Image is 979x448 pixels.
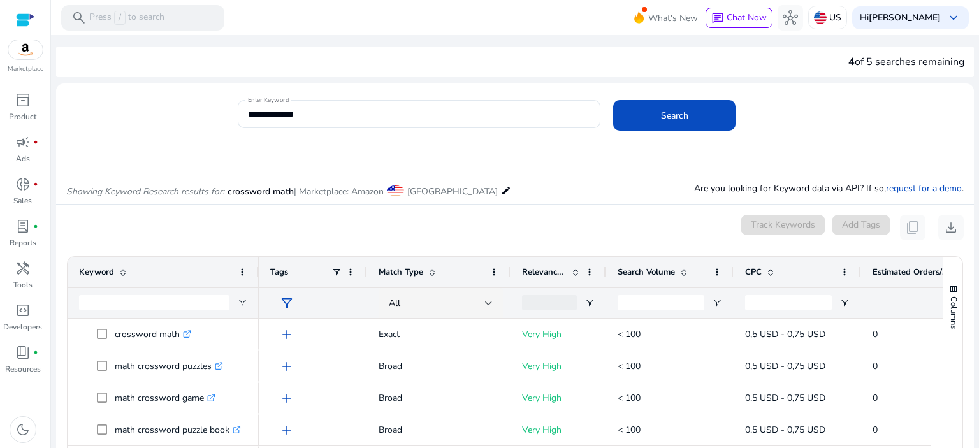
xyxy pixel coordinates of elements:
[279,359,294,374] span: add
[860,13,941,22] p: Hi
[618,295,704,310] input: Search Volume Filter Input
[15,177,31,192] span: donut_small
[79,266,114,278] span: Keyword
[15,134,31,150] span: campaign
[948,296,959,329] span: Columns
[522,321,595,347] p: Very High
[15,92,31,108] span: inventory_2
[8,64,43,74] p: Marketplace
[873,328,878,340] span: 0
[270,266,288,278] span: Tags
[745,392,825,404] span: 0,5 USD - 0,75 USD
[745,295,832,310] input: CPC Filter Input
[613,100,736,131] button: Search
[13,195,32,206] p: Sales
[15,422,31,437] span: dark_mode
[648,7,698,29] span: What's New
[618,424,641,436] span: < 100
[778,5,803,31] button: hub
[248,96,289,105] mat-label: Enter Keyword
[886,182,962,194] a: request for a demo
[706,8,772,28] button: chatChat Now
[33,182,38,187] span: fiber_manual_record
[618,328,641,340] span: < 100
[115,417,241,443] p: math crossword puzzle book
[115,385,215,411] p: math crossword game
[294,185,384,198] span: | Marketplace: Amazon
[829,6,841,29] p: US
[745,424,825,436] span: 0,5 USD - 0,75 USD
[379,353,499,379] p: Broad
[16,153,30,164] p: Ads
[15,219,31,234] span: lab_profile
[694,182,964,195] p: Are you looking for Keyword data via API? If so, .
[814,11,827,24] img: us.svg
[522,385,595,411] p: Very High
[33,350,38,355] span: fiber_manual_record
[946,10,961,25] span: keyboard_arrow_down
[873,266,949,278] span: Estimated Orders/Month
[522,353,595,379] p: Very High
[783,10,798,25] span: hub
[745,328,825,340] span: 0,5 USD - 0,75 USD
[15,261,31,276] span: handyman
[661,109,688,122] span: Search
[9,111,36,122] p: Product
[15,303,31,318] span: code_blocks
[379,266,423,278] span: Match Type
[712,298,722,308] button: Open Filter Menu
[237,298,247,308] button: Open Filter Menu
[389,297,400,309] span: All
[522,266,567,278] span: Relevance Score
[745,266,762,278] span: CPC
[13,279,33,291] p: Tools
[407,185,498,198] span: [GEOGRAPHIC_DATA]
[66,185,224,198] i: Showing Keyword Research results for:
[114,11,126,25] span: /
[279,296,294,311] span: filter_alt
[279,327,294,342] span: add
[618,266,675,278] span: Search Volume
[379,321,499,347] p: Exact
[71,10,87,25] span: search
[5,363,41,375] p: Resources
[938,215,964,240] button: download
[745,360,825,372] span: 0,5 USD - 0,75 USD
[522,417,595,443] p: Very High
[10,237,36,249] p: Reports
[379,385,499,411] p: Broad
[115,353,223,379] p: math crossword puzzles
[79,295,229,310] input: Keyword Filter Input
[943,220,959,235] span: download
[3,321,42,333] p: Developers
[279,423,294,438] span: add
[8,40,43,59] img: amazon.svg
[584,298,595,308] button: Open Filter Menu
[839,298,850,308] button: Open Filter Menu
[89,11,164,25] p: Press to search
[15,345,31,360] span: book_4
[727,11,767,24] span: Chat Now
[869,11,941,24] b: [PERSON_NAME]
[848,55,855,69] span: 4
[228,185,294,198] span: crossword math
[618,360,641,372] span: < 100
[873,392,878,404] span: 0
[33,224,38,229] span: fiber_manual_record
[279,391,294,406] span: add
[848,54,964,69] div: of 5 searches remaining
[618,392,641,404] span: < 100
[115,321,191,347] p: crossword math
[501,183,511,198] mat-icon: edit
[711,12,724,25] span: chat
[379,417,499,443] p: Broad
[873,424,878,436] span: 0
[873,360,878,372] span: 0
[33,140,38,145] span: fiber_manual_record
